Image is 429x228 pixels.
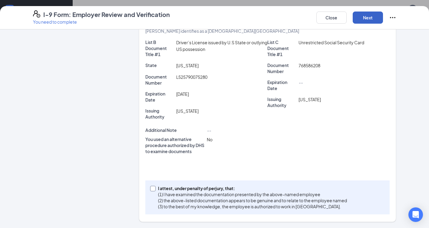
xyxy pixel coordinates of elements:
p: (3) to the best of my knowledge, the employee is authorized to work in [GEOGRAPHIC_DATA]. [158,203,347,210]
span: 768586208 [299,63,320,68]
svg: FormI9EVerifyIcon [33,10,40,18]
div: Open Intercom Messenger [408,207,423,222]
p: Expiration Date [267,79,296,91]
p: You used an alternative procedure authorized by DHS to examine documents [145,136,205,154]
svg: Ellipses [389,14,396,21]
button: Close [316,12,347,24]
p: List C Document Title #1 [267,39,296,57]
p: Document Number [267,62,296,74]
p: Issuing Authority [145,108,174,120]
span: No [207,137,213,142]
span: [US_STATE] [299,97,321,102]
p: (2) the above-listed documentation appears to be genuine and to relate to the employee named [158,197,347,203]
p: You need to complete [33,19,170,25]
span: [PERSON_NAME] identifies as a [DEMOGRAPHIC_DATA][GEOGRAPHIC_DATA] [145,28,299,34]
span: Unrestricted Social Security Card [299,40,364,45]
p: I attest, under penalty of perjury, that: [158,185,347,191]
span: Driver’s License issued by U.S State or outlying US possession [176,40,267,52]
span: -- [299,80,303,85]
span: [DATE] [176,91,189,97]
span: [US_STATE] [176,63,199,68]
p: State [145,62,174,68]
p: Expiration Date [145,91,174,103]
p: Additional Note [145,127,205,133]
span: -- [207,128,211,133]
p: Document Number [145,74,174,86]
span: [US_STATE] [176,108,199,114]
span: L525790075280 [176,74,207,80]
p: (1) I have examined the documentation presented by the above-named employee [158,191,347,197]
p: List B Document Title #1 [145,39,174,57]
p: Issuing Authority [267,96,296,108]
h4: I-9 Form: Employer Review and Verification [43,10,170,19]
button: Next [353,12,383,24]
